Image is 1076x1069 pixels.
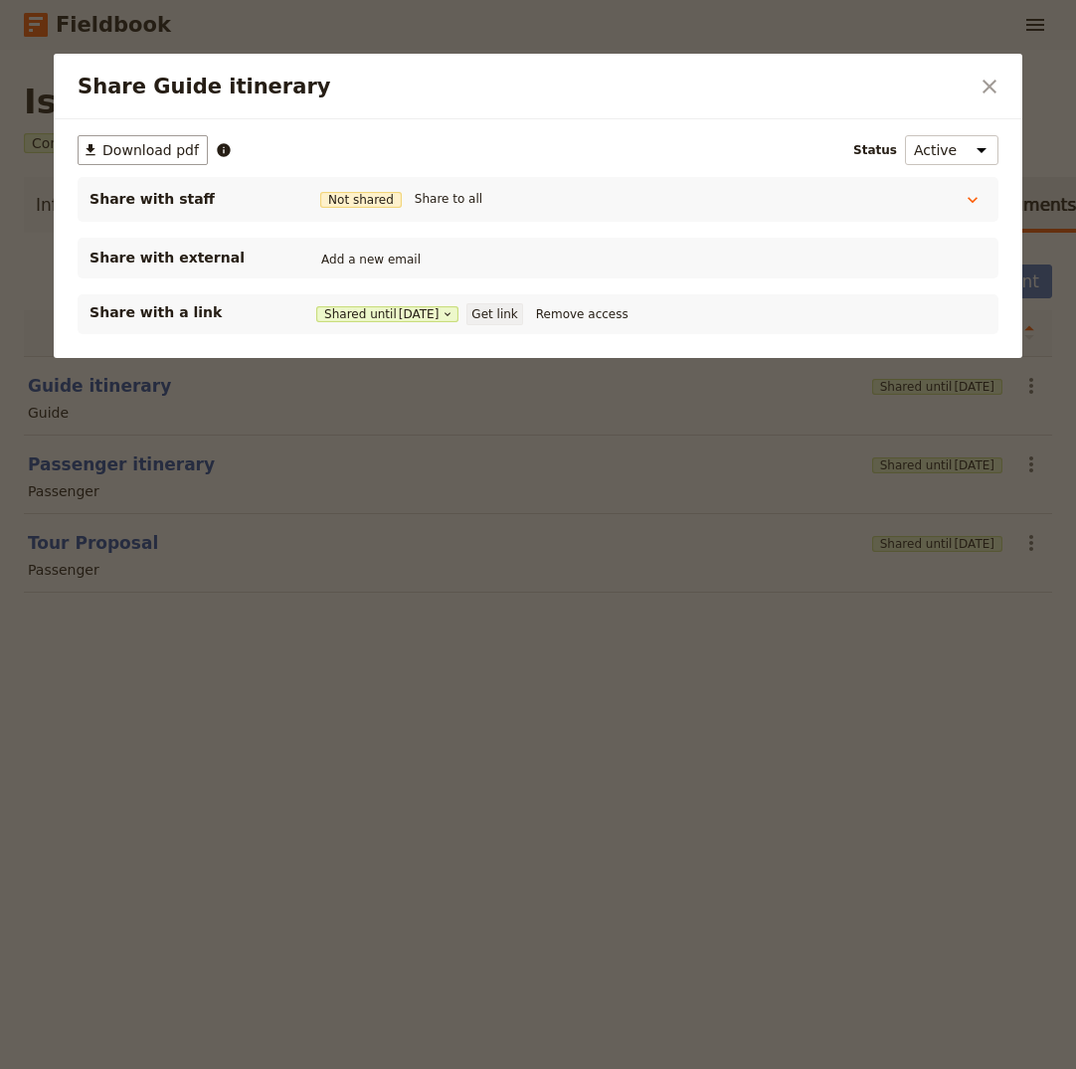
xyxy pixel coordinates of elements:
span: Share with staff [90,189,288,209]
select: Status [905,135,998,165]
p: Share with a link [90,302,288,322]
span: Status [853,142,897,158]
button: Remove access [531,303,633,325]
button: ​Download pdf [78,135,208,165]
span: [DATE] [399,306,440,322]
h2: Share Guide itinerary [78,72,969,101]
span: Download pdf [102,140,199,160]
button: Share to all [410,188,487,210]
button: Shared until[DATE] [316,306,458,322]
span: Share with external [90,248,288,267]
button: Add a new email [316,249,426,270]
button: Get link [466,303,522,325]
span: Not shared [320,192,402,208]
button: Close dialog [973,70,1006,103]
